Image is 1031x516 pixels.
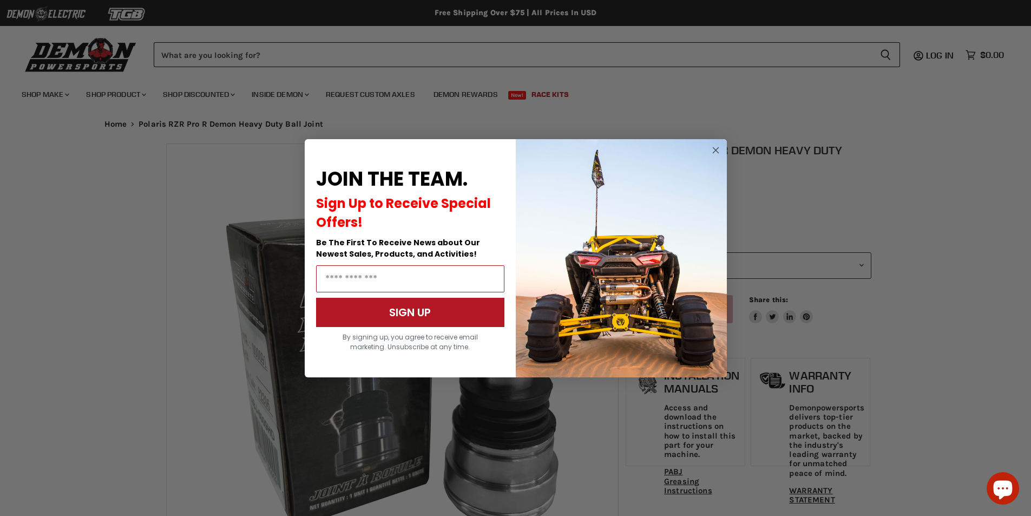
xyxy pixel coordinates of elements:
[343,332,478,351] span: By signing up, you agree to receive email marketing. Unsubscribe at any time.
[316,194,491,231] span: Sign Up to Receive Special Offers!
[316,265,504,292] input: Email Address
[316,237,480,259] span: Be The First To Receive News about Our Newest Sales, Products, and Activities!
[983,472,1022,507] inbox-online-store-chat: Shopify online store chat
[516,139,727,377] img: a9095488-b6e7-41ba-879d-588abfab540b.jpeg
[709,143,723,157] button: Close dialog
[316,298,504,327] button: SIGN UP
[316,165,468,193] span: JOIN THE TEAM.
